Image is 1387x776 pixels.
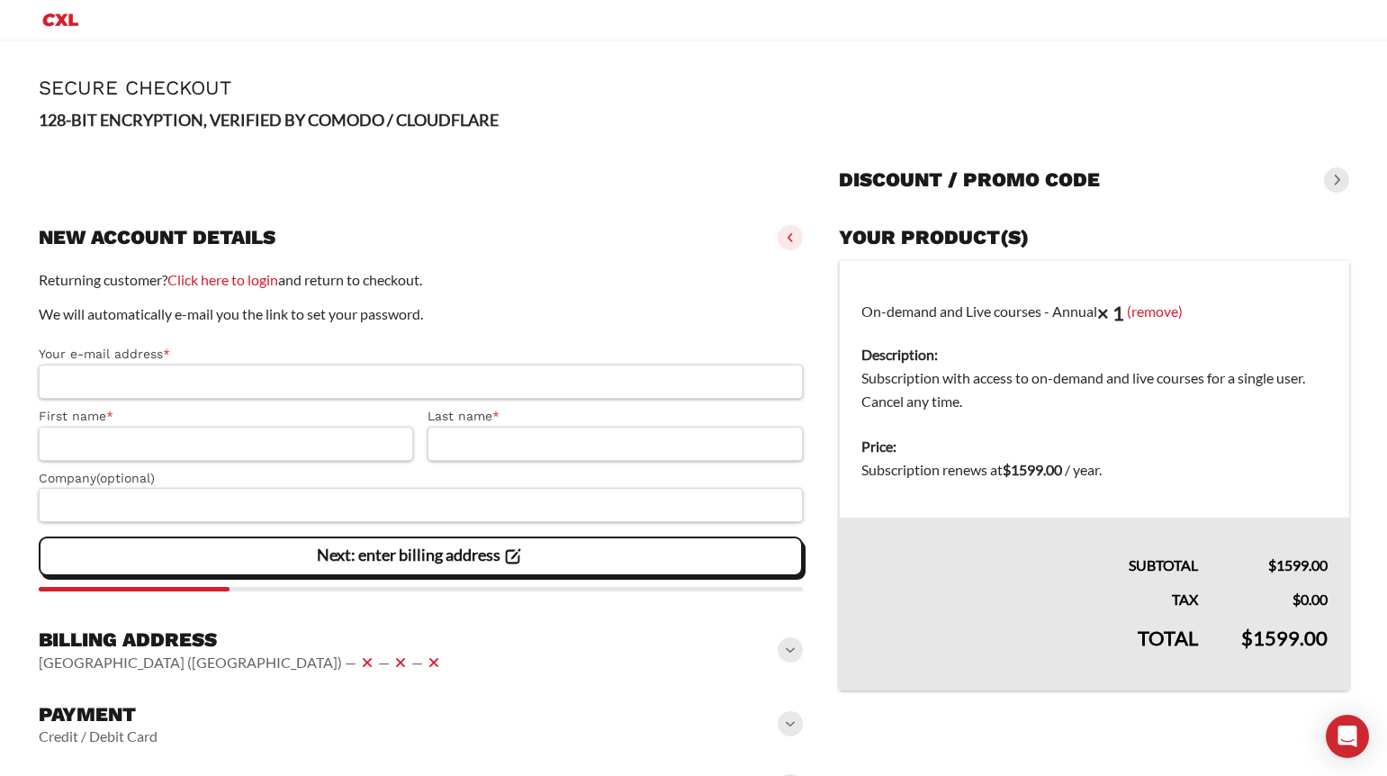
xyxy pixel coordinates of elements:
[39,702,158,727] h3: Payment
[39,406,414,427] label: First name
[861,366,1327,413] dd: Subscription with access to on-demand and live courses for a single user. Cancel any time.
[167,271,278,288] a: Click here to login
[39,110,499,130] strong: 128-BIT ENCRYPTION, VERIFIED BY COMODO / CLOUDFLARE
[96,471,155,485] span: (optional)
[861,435,1327,458] dt: Price:
[1127,302,1183,319] a: (remove)
[1292,591,1301,608] span: $
[1268,556,1328,573] bdi: 1599.00
[39,627,445,653] h3: Billing address
[39,225,275,250] h3: New account details
[861,461,1102,478] span: Subscription renews at .
[39,727,158,745] vaadin-horizontal-layout: Credit / Debit Card
[1268,556,1276,573] span: $
[1241,626,1328,650] bdi: 1599.00
[840,261,1349,425] td: On-demand and Live courses - Annual
[1292,591,1328,608] bdi: 0.00
[39,344,804,365] label: Your e-mail address
[1065,461,1099,478] span: / year
[840,611,1220,690] th: Total
[861,343,1327,366] dt: Description:
[39,268,804,292] p: Returning customer? and return to checkout.
[39,652,445,673] vaadin-horizontal-layout: [GEOGRAPHIC_DATA] ([GEOGRAPHIC_DATA]) — — —
[840,577,1220,611] th: Tax
[840,518,1220,577] th: Subtotal
[1326,715,1369,758] div: Open Intercom Messenger
[39,468,804,489] label: Company
[1097,301,1124,325] strong: × 1
[428,406,803,427] label: Last name
[1003,461,1062,478] bdi: 1599.00
[839,167,1100,193] h3: Discount / promo code
[39,77,1349,99] h1: Secure Checkout
[39,302,804,326] p: We will automatically e-mail you the link to set your password.
[1241,626,1253,650] span: $
[1003,461,1011,478] span: $
[39,537,804,576] vaadin-button: Next: enter billing address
